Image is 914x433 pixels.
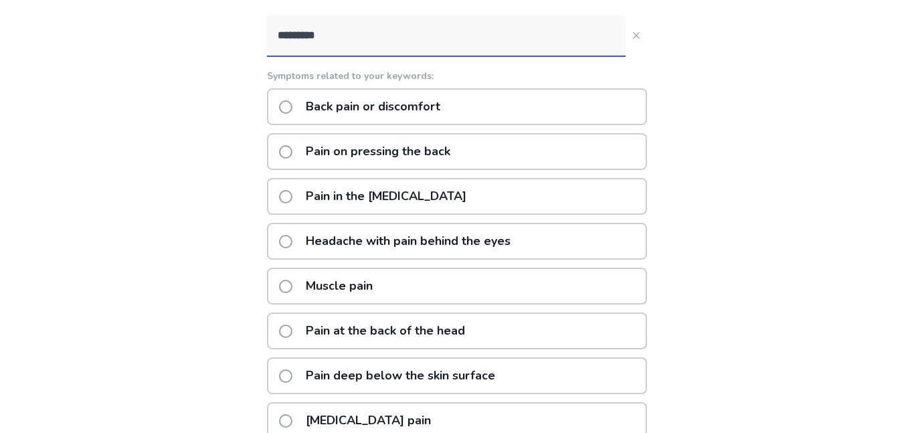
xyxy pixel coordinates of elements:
p: Symptoms related to your keywords: [267,69,647,83]
p: Pain on pressing the back [298,135,458,169]
p: Back pain or discomfort [298,90,448,124]
p: Headache with pain behind the eyes [298,224,519,258]
p: Pain deep below the skin surface [298,359,503,393]
button: Close [626,25,647,46]
input: Close [267,15,626,56]
p: Pain at the back of the head [298,314,473,348]
p: Pain in the [MEDICAL_DATA] [298,179,474,213]
p: Muscle pain [298,269,381,303]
